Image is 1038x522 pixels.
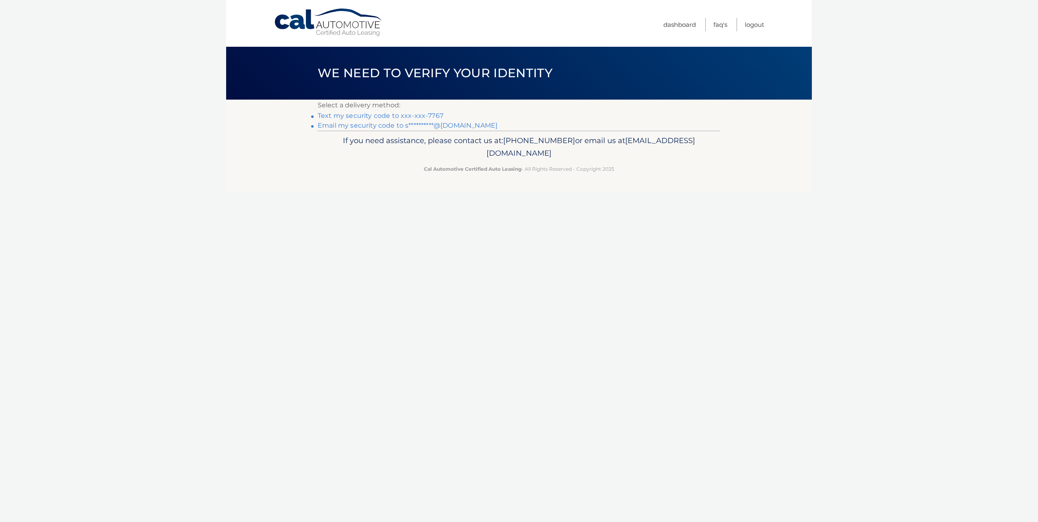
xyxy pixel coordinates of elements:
[503,136,575,145] span: [PHONE_NUMBER]
[274,8,384,37] a: Cal Automotive
[318,112,443,120] a: Text my security code to xxx-xxx-7767
[745,18,764,31] a: Logout
[318,65,552,80] span: We need to verify your identity
[318,100,720,111] p: Select a delivery method:
[323,134,715,160] p: If you need assistance, please contact us at: or email us at
[424,166,521,172] strong: Cal Automotive Certified Auto Leasing
[663,18,696,31] a: Dashboard
[713,18,727,31] a: FAQ's
[323,165,715,173] p: - All Rights Reserved - Copyright 2025
[318,122,497,129] a: Email my security code to s**********@[DOMAIN_NAME]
